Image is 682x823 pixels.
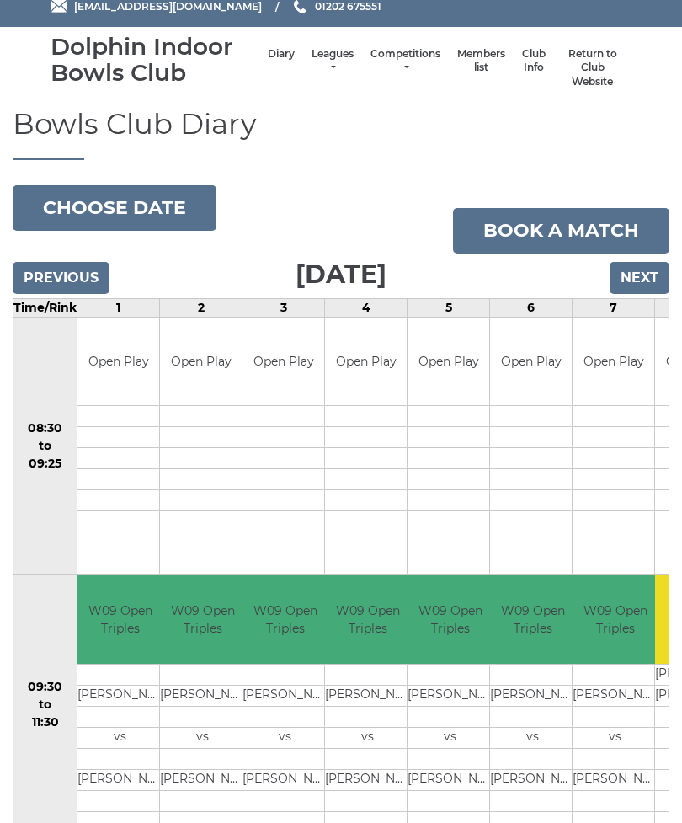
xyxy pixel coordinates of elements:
a: Leagues [312,47,354,75]
td: vs [77,727,163,748]
input: Previous [13,262,109,294]
td: W09 Open Triples [573,575,658,664]
td: W09 Open Triples [408,575,493,664]
td: Open Play [325,318,407,406]
td: [PERSON_NAME] [408,769,493,790]
a: Members list [457,47,505,75]
td: W09 Open Triples [160,575,245,664]
td: [PERSON_NAME] [242,769,328,790]
td: [PERSON_NAME] [77,769,163,790]
a: Competitions [370,47,440,75]
td: Open Play [490,318,572,406]
td: vs [242,727,328,748]
a: Book a match [453,208,669,254]
input: Next [610,262,669,294]
h1: Bowls Club Diary [13,109,669,159]
td: 08:30 to 09:25 [13,317,77,575]
td: 3 [242,298,325,317]
td: [PERSON_NAME] [408,685,493,706]
td: [PERSON_NAME] [573,685,658,706]
td: Open Play [408,318,489,406]
td: [PERSON_NAME] [77,685,163,706]
td: 2 [160,298,242,317]
td: 7 [573,298,655,317]
td: [PERSON_NAME] [573,769,658,790]
td: [PERSON_NAME] [160,769,245,790]
td: Open Play [573,318,654,406]
td: vs [160,727,245,748]
a: Diary [268,47,295,61]
td: 5 [408,298,490,317]
div: Dolphin Indoor Bowls Club [51,34,259,86]
td: [PERSON_NAME] [325,769,410,790]
td: [PERSON_NAME] [325,685,410,706]
td: Open Play [77,318,159,406]
td: [PERSON_NAME] [242,685,328,706]
td: W09 Open Triples [325,575,410,664]
td: vs [325,727,410,748]
a: Return to Club Website [562,47,623,89]
td: Open Play [160,318,242,406]
td: [PERSON_NAME] [490,769,575,790]
td: [PERSON_NAME] [490,685,575,706]
td: 6 [490,298,573,317]
td: [PERSON_NAME] [160,685,245,706]
td: 4 [325,298,408,317]
td: W09 Open Triples [77,575,163,664]
td: Time/Rink [13,298,77,317]
td: W09 Open Triples [490,575,575,664]
td: vs [573,727,658,748]
td: Open Play [242,318,324,406]
td: vs [490,727,575,748]
td: 1 [77,298,160,317]
td: W09 Open Triples [242,575,328,664]
a: Club Info [522,47,546,75]
td: vs [408,727,493,748]
button: Choose date [13,185,216,231]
